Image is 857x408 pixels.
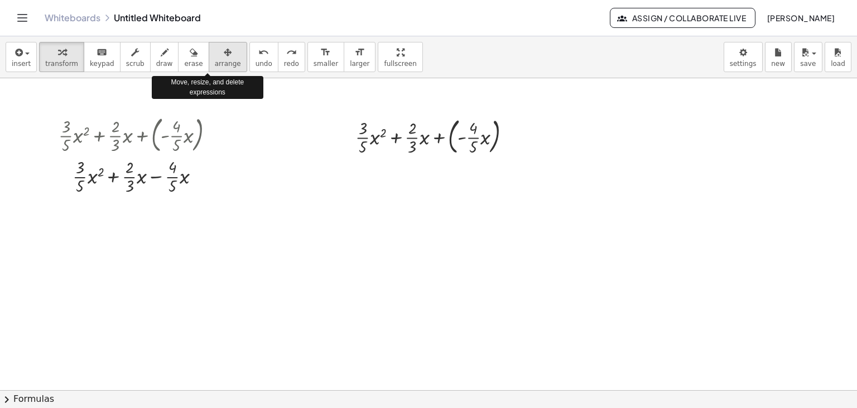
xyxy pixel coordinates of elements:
[771,60,785,68] span: new
[800,60,816,68] span: save
[45,60,78,68] span: transform
[278,42,305,72] button: redoredo
[39,42,84,72] button: transform
[184,60,203,68] span: erase
[831,60,845,68] span: load
[724,42,763,72] button: settings
[794,42,822,72] button: save
[13,9,31,27] button: Toggle navigation
[730,60,757,68] span: settings
[178,42,209,72] button: erase
[120,42,151,72] button: scrub
[45,12,100,23] a: Whiteboards
[314,60,338,68] span: smaller
[209,42,247,72] button: arrange
[97,46,107,59] i: keyboard
[258,46,269,59] i: undo
[344,42,375,72] button: format_sizelarger
[307,42,344,72] button: format_sizesmaller
[320,46,331,59] i: format_size
[215,60,241,68] span: arrange
[84,42,121,72] button: keyboardkeypad
[765,42,792,72] button: new
[619,13,746,23] span: Assign / Collaborate Live
[378,42,422,72] button: fullscreen
[284,60,299,68] span: redo
[152,76,263,98] div: Move, resize, and delete expressions
[90,60,114,68] span: keypad
[354,46,365,59] i: format_size
[150,42,179,72] button: draw
[12,60,31,68] span: insert
[156,60,173,68] span: draw
[350,60,369,68] span: larger
[6,42,37,72] button: insert
[249,42,278,72] button: undoundo
[825,42,851,72] button: load
[286,46,297,59] i: redo
[384,60,416,68] span: fullscreen
[758,8,844,28] button: [PERSON_NAME]
[610,8,755,28] button: Assign / Collaborate Live
[767,13,835,23] span: [PERSON_NAME]
[256,60,272,68] span: undo
[126,60,145,68] span: scrub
